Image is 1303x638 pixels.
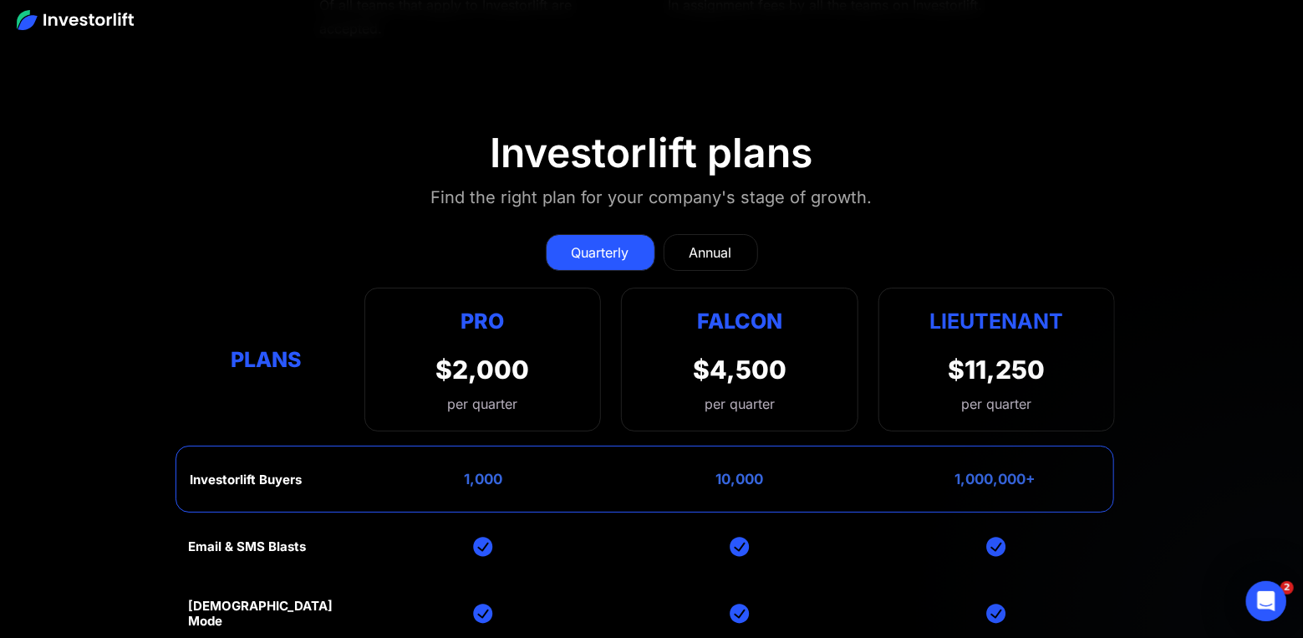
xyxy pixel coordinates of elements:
[464,471,502,487] div: 1,000
[705,394,775,414] div: per quarter
[697,305,782,338] div: Falcon
[1280,581,1294,595] span: 2
[715,471,763,487] div: 10,000
[572,242,629,263] div: Quarterly
[954,471,1036,487] div: 1,000,000+
[188,599,344,629] div: [DEMOGRAPHIC_DATA] Mode
[929,309,1063,334] strong: Lieutenant
[436,394,530,414] div: per quarter
[693,355,786,385] div: $4,500
[188,343,344,375] div: Plans
[190,472,302,487] div: Investorlift Buyers
[961,394,1031,414] div: per quarter
[690,242,732,263] div: Annual
[188,539,306,554] div: Email & SMS Blasts
[436,355,530,385] div: $2,000
[431,184,873,211] div: Find the right plan for your company's stage of growth.
[436,305,530,338] div: Pro
[948,355,1045,385] div: $11,250
[491,129,813,177] div: Investorlift plans
[1246,581,1286,621] div: Open Intercom Messenger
